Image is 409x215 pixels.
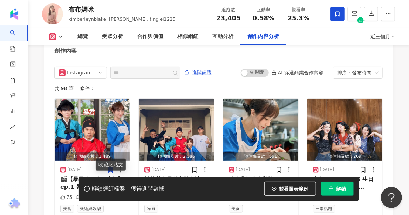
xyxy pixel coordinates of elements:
span: 觀看圖表範例 [279,186,309,192]
span: 美食 [60,205,74,213]
img: KOL Avatar [42,3,63,24]
div: 預估觸及數：1,489 [55,152,130,161]
span: 25.3% [288,15,309,22]
div: 合作與價值 [137,33,163,41]
span: 美食 [229,205,243,213]
div: 🎬【暴君的（廢）廚師】 ep.1 暴君唯一指定主餐：雲林鹽麴究好豬霜降。 這陣子最喜歡的韓劇，就是 #暴君的廚師 了！趁著我們晚間套餐剛好有新菜色，立刻約大家來拍一個「輝室」版本。 說服老[PE... [60,175,124,191]
span: 進階篩選 [192,67,212,78]
button: 預估觸及數：591 [223,99,298,161]
span: rise [10,120,15,136]
div: 解鎖網紅檔案，獲得進階數據 [92,185,165,193]
div: 布布媽咪 [68,5,176,14]
img: post-image [55,99,130,161]
img: post-image [307,99,382,161]
div: [DATE] [151,167,166,173]
div: Instagram [67,67,90,78]
a: search [10,25,24,52]
img: logo icon [8,8,20,20]
div: 猜猜我們這身裝扮，[DATE]拍了什麼主題的影片呢？ @pantoh212 新的晚間套餐，今晚開始正式跟大家見面。 為了宣傳晚餐，我們去租了戲服，拍了最近很紅的一個主題 🎬 結果因為我[DATE... [229,175,293,191]
button: 預估觸及數：1,489 [55,99,130,161]
span: 23,405 [216,14,240,22]
button: 解鎖 [321,182,354,196]
span: 0.58% [253,15,274,22]
div: 創作內容 [54,47,77,55]
div: 創作內容分析 [247,33,279,41]
div: 總覽 [77,33,88,41]
span: 家庭 [144,205,158,213]
div: 互動分析 [212,33,233,41]
div: 受眾分析 [102,33,123,41]
div: 觀看率 [285,6,312,13]
div: 相似網紅 [177,33,198,41]
span: 解鎖 [336,186,346,192]
div: 預估觸及數：2,586 [139,152,214,161]
div: 互動率 [250,6,277,13]
div: [DATE] [67,167,82,173]
div: [DATE] [320,167,334,173]
img: post-image [139,99,214,161]
span: kimberleynblake, [PERSON_NAME], tinglei1225 [68,16,176,22]
div: 小湘 @shiang35 生日快樂！ [DATE]的[DATE]，我們還在東京迪士尼幫妳慶祝 40 歲，結果今年換妳自己飛去東京過生日～沒有我們在旁邊吵鬧，不要太想念我們喔🥰 [DATE]為了湘... [313,175,377,191]
div: 追蹤數 [215,6,242,13]
div: [DATE] [236,167,250,173]
button: 進階篩選 [184,67,212,78]
div: 拍片其實是件考驗友誼＆夫妻感情的事。 （我不會說，跟老[PERSON_NAME]曾經因為拍片大吵嚇到[PERSON_NAME]躲下樓過....） （咦，這不還是說出來了嗎😆） 為了要友誼長存，[... [144,175,208,191]
span: 藝術與娛樂 [77,205,104,213]
span: 日常話題 [313,205,335,213]
button: 預估觸及數：2,586 [139,99,214,161]
button: 預估觸及數：269 [307,99,382,161]
div: 預估觸及數：269 [307,152,382,161]
img: chrome extension [7,198,21,209]
div: 排序：發布時間 [337,67,372,78]
img: post-image [223,99,298,161]
div: 近三個月 [370,31,395,42]
div: 共 98 筆 ， 條件： [54,86,383,91]
div: AI 篩選商業合作內容 [272,70,323,76]
div: 預估觸及數：591 [223,152,298,161]
div: 收藏此貼文 [96,159,126,171]
button: 觀看圖表範例 [264,182,316,196]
